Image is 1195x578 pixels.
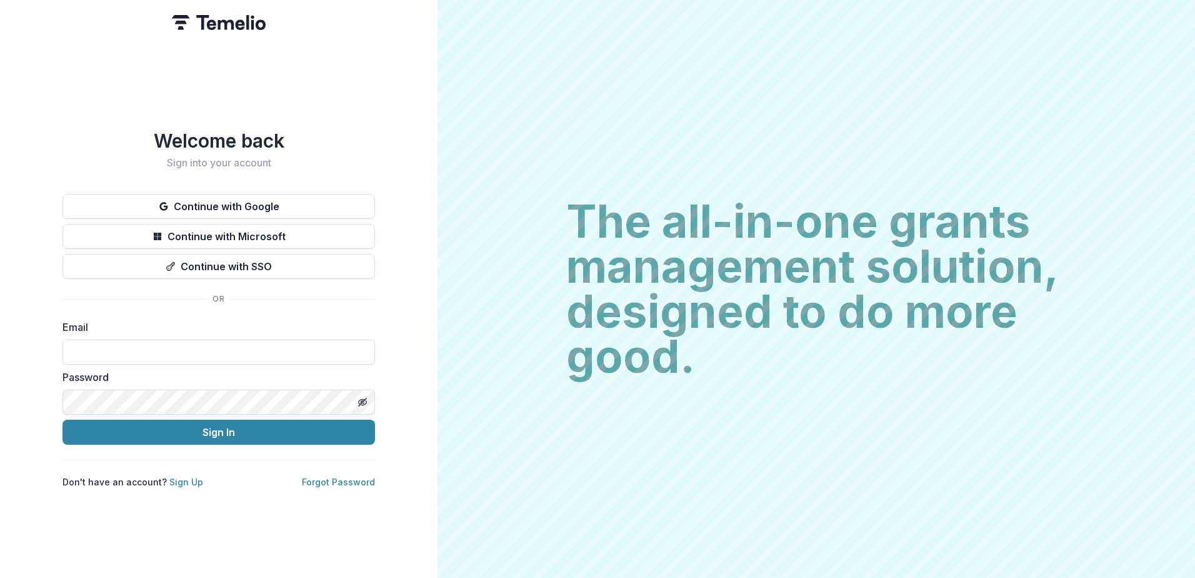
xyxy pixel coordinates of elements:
button: Toggle password visibility [352,392,372,412]
h1: Welcome back [62,129,375,152]
a: Sign Up [169,477,203,487]
button: Continue with Google [62,194,375,219]
h2: Sign into your account [62,157,375,169]
img: Temelio [172,15,266,30]
button: Continue with SSO [62,254,375,279]
label: Email [62,320,367,335]
button: Continue with Microsoft [62,224,375,249]
label: Password [62,370,367,385]
button: Sign In [62,420,375,445]
a: Forgot Password [302,477,375,487]
p: Don't have an account? [62,475,203,489]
